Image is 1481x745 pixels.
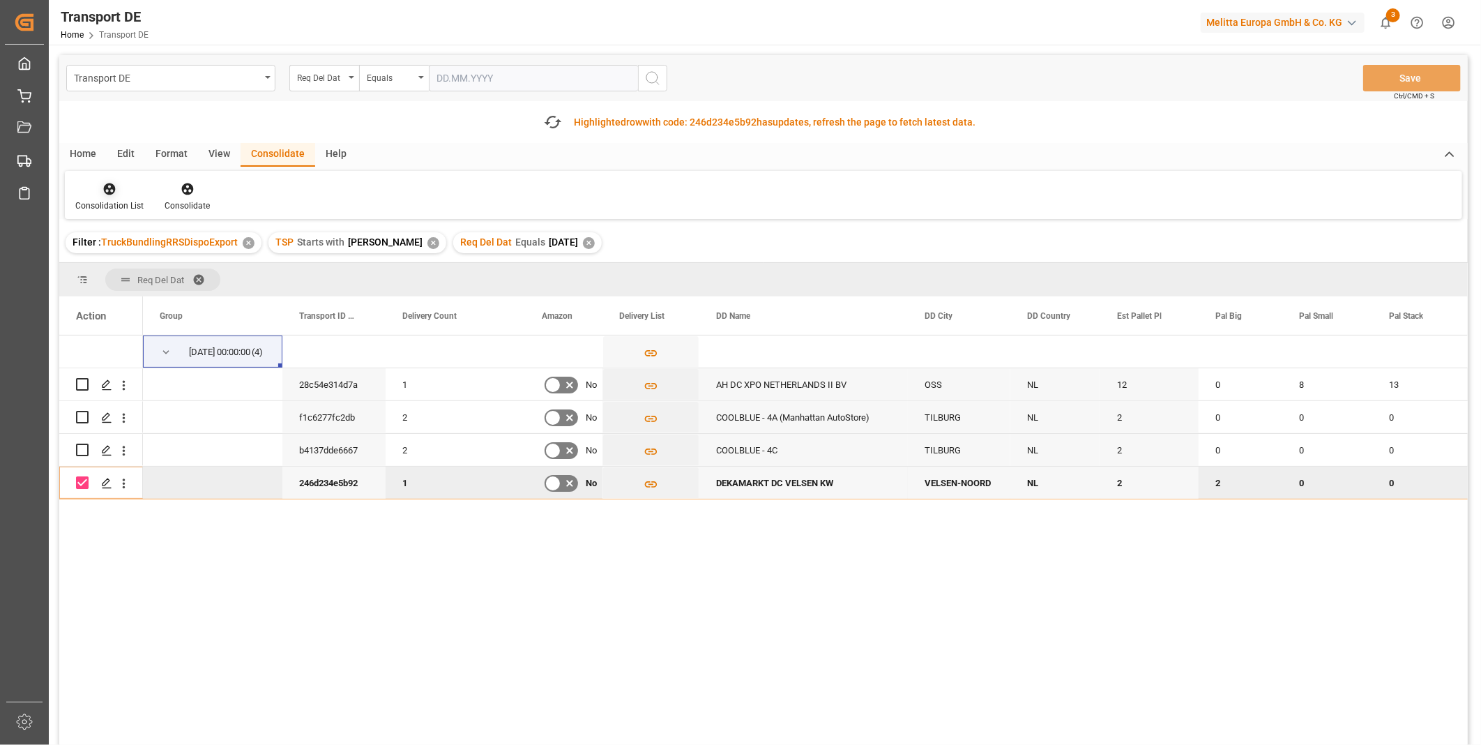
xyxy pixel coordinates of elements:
div: Equals [367,68,414,84]
div: 0 [1199,434,1282,466]
span: Pal Stack [1389,311,1423,321]
span: Ctrl/CMD + S [1394,91,1434,101]
div: Action [76,310,106,322]
div: 0 [1199,401,1282,433]
div: 12 [1100,368,1199,400]
div: NL [1010,401,1100,433]
span: Equals [515,236,545,248]
span: (4) [252,336,263,368]
span: TSP [275,236,294,248]
div: Home [59,143,107,167]
span: Pal Big [1215,311,1242,321]
div: Consolidate [241,143,315,167]
div: 0 [1372,401,1455,433]
button: open menu [66,65,275,91]
div: Consolidation List [75,200,144,212]
div: 0 [1282,401,1372,433]
span: Est Pallet Pl [1117,311,1162,321]
span: No [586,369,597,401]
div: Press SPACE to select this row. [59,434,143,467]
span: has [757,116,773,128]
div: VELSEN-NOORD [908,467,1010,499]
div: View [198,143,241,167]
div: ✕ [243,237,255,249]
div: ✕ [583,237,595,249]
div: ✕ [427,237,439,249]
span: DD Name [716,311,750,321]
div: Transport DE [74,68,260,86]
div: 2 [1100,434,1199,466]
span: Amazon [542,311,572,321]
div: 2 [1100,401,1199,433]
div: b4137dde6667 [282,434,386,466]
span: Delivery Count [402,311,457,321]
button: Help Center [1402,7,1433,38]
div: 13 [1372,368,1455,400]
div: Help [315,143,357,167]
span: 3 [1386,8,1400,22]
div: COOLBLUE - 4A (Manhattan AutoStore) [699,401,908,433]
a: Home [61,30,84,40]
span: Req Del Dat [460,236,512,248]
div: [DATE] 00:00:00 [189,336,250,368]
div: NL [1010,467,1100,499]
div: 1 [386,368,525,400]
div: AH DC XPO NETHERLANDS II BV [699,368,908,400]
div: 2 [386,401,525,433]
div: NL [1010,434,1100,466]
span: row [626,116,642,128]
div: 0 [1282,434,1372,466]
span: No [586,467,597,499]
button: show 3 new notifications [1370,7,1402,38]
div: DEKAMARKT DC VELSEN KW [699,467,908,499]
input: DD.MM.YYYY [429,65,638,91]
span: DD City [925,311,952,321]
div: Press SPACE to select this row. [59,401,143,434]
div: OSS [908,368,1010,400]
button: search button [638,65,667,91]
div: Req Del Dat [297,68,344,84]
div: 2 [1199,467,1282,499]
div: 2 [1100,467,1199,499]
div: Format [145,143,198,167]
div: 28c54e314d7a [282,368,386,400]
div: 0 [1282,467,1372,499]
div: Press SPACE to select this row. [59,368,143,401]
span: 246d234e5b92 [690,116,757,128]
div: Press SPACE to select this row. [59,336,143,368]
div: Melitta Europa GmbH & Co. KG [1201,13,1365,33]
button: open menu [289,65,359,91]
button: open menu [359,65,429,91]
button: Save [1363,65,1461,91]
span: Filter : [73,236,101,248]
span: No [586,435,597,467]
div: Highlighted with code: updates, refresh the page to fetch latest data. [574,115,975,130]
div: TILBURG [908,434,1010,466]
span: Req Del Dat [137,275,184,285]
div: NL [1010,368,1100,400]
div: 2 [386,434,525,466]
div: 0 [1372,467,1455,499]
div: Edit [107,143,145,167]
div: 0 [1199,368,1282,400]
span: Delivery List [619,311,664,321]
span: No [586,402,597,434]
button: Melitta Europa GmbH & Co. KG [1201,9,1370,36]
div: Transport DE [61,6,149,27]
div: 0 [1372,434,1455,466]
span: Transport ID Logward [299,311,356,321]
span: [DATE] [549,236,578,248]
span: Group [160,311,183,321]
span: Starts with [297,236,344,248]
div: 1 [386,467,525,499]
span: Pal Small [1299,311,1333,321]
span: TruckBundlingRRSDispoExport [101,236,238,248]
span: [PERSON_NAME] [348,236,423,248]
div: 246d234e5b92 [282,467,386,499]
div: Press SPACE to deselect this row. [59,467,143,499]
div: f1c6277fc2db [282,401,386,433]
div: COOLBLUE - 4C [699,434,908,466]
div: Consolidate [165,200,210,212]
div: 8 [1282,368,1372,400]
span: DD Country [1027,311,1070,321]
